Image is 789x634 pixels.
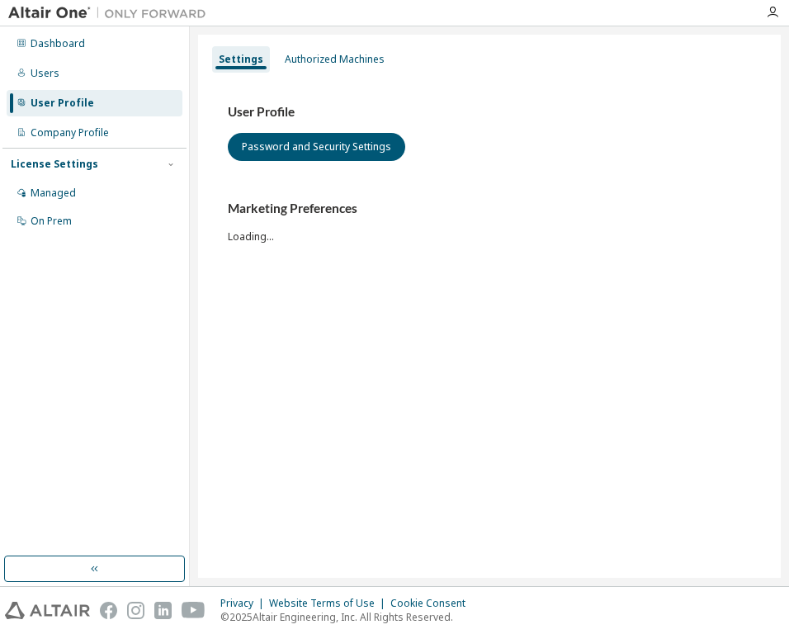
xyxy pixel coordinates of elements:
[31,126,109,140] div: Company Profile
[100,602,117,619] img: facebook.svg
[31,97,94,110] div: User Profile
[31,187,76,200] div: Managed
[228,104,751,121] h3: User Profile
[11,158,98,171] div: License Settings
[220,610,475,624] p: © 2025 Altair Engineering, Inc. All Rights Reserved.
[127,602,144,619] img: instagram.svg
[220,597,269,610] div: Privacy
[154,602,172,619] img: linkedin.svg
[5,602,90,619] img: altair_logo.svg
[228,201,751,243] div: Loading...
[8,5,215,21] img: Altair One
[269,597,390,610] div: Website Terms of Use
[228,133,405,161] button: Password and Security Settings
[390,597,475,610] div: Cookie Consent
[219,53,263,66] div: Settings
[182,602,206,619] img: youtube.svg
[31,215,72,228] div: On Prem
[31,37,85,50] div: Dashboard
[285,53,385,66] div: Authorized Machines
[228,201,751,217] h3: Marketing Preferences
[31,67,59,80] div: Users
